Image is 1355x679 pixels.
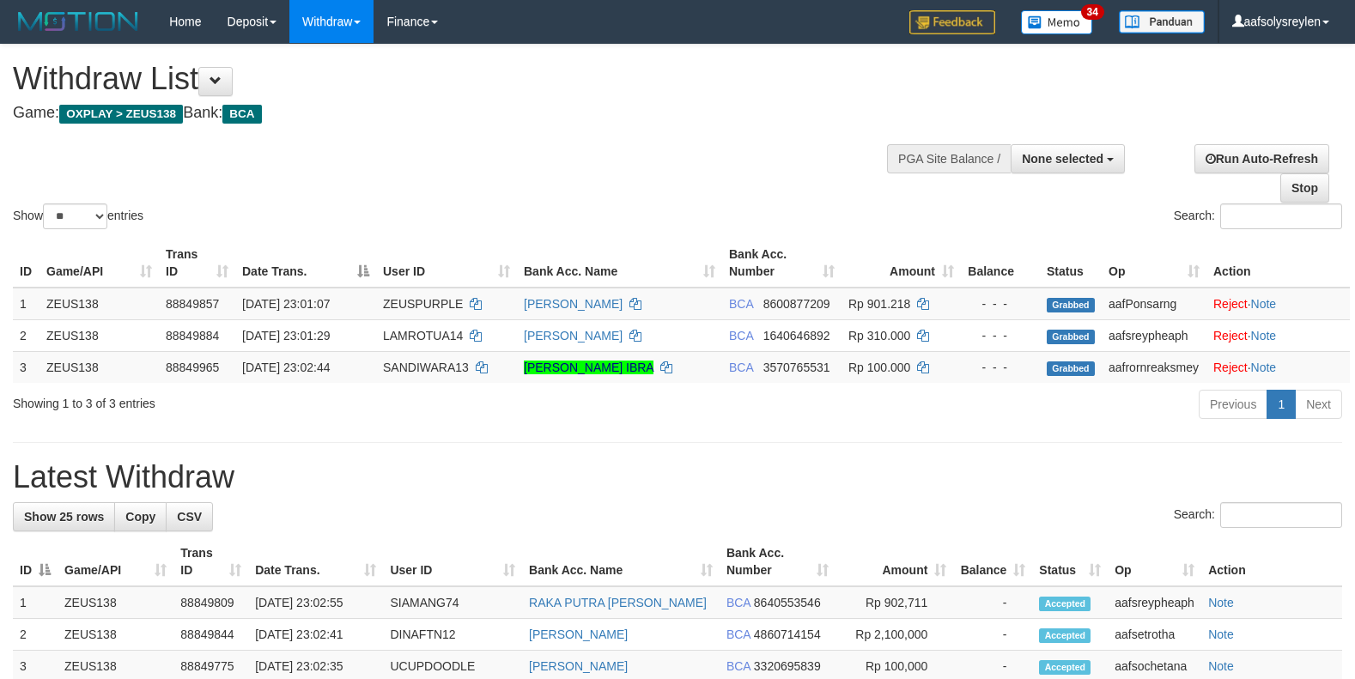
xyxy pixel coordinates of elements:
[114,502,167,531] a: Copy
[763,329,830,343] span: Copy 1640646892 to clipboard
[383,619,522,651] td: DINAFTN12
[24,510,104,524] span: Show 25 rows
[848,297,910,311] span: Rp 901.218
[166,502,213,531] a: CSV
[1206,319,1350,351] td: ·
[39,351,159,383] td: ZEUS138
[242,329,330,343] span: [DATE] 23:01:29
[848,329,910,343] span: Rp 310.000
[1213,361,1248,374] a: Reject
[1295,390,1342,419] a: Next
[1206,351,1350,383] td: ·
[726,659,750,673] span: BCA
[13,388,552,412] div: Showing 1 to 3 of 3 entries
[763,297,830,311] span: Copy 8600877209 to clipboard
[1102,319,1206,351] td: aafsreypheaph
[720,537,835,586] th: Bank Acc. Number: activate to sort column ascending
[1220,502,1342,528] input: Search:
[1251,329,1277,343] a: Note
[524,297,623,311] a: [PERSON_NAME]
[248,619,383,651] td: [DATE] 23:02:41
[173,537,248,586] th: Trans ID: activate to sort column ascending
[529,596,707,609] a: RAKA PUTRA [PERSON_NAME]
[166,329,219,343] span: 88849884
[726,627,750,641] span: BCA
[383,297,463,311] span: ZEUSPURPLE
[242,297,330,311] span: [DATE] 23:01:07
[726,596,750,609] span: BCA
[1267,390,1296,419] a: 1
[173,619,248,651] td: 88849844
[1039,660,1091,675] span: Accepted
[968,359,1033,376] div: - - -
[13,203,143,229] label: Show entries
[166,361,219,374] span: 88849965
[835,619,953,651] td: Rp 2,100,000
[529,659,628,673] a: [PERSON_NAME]
[222,105,261,124] span: BCA
[58,537,173,586] th: Game/API: activate to sort column ascending
[1047,330,1095,344] span: Grabbed
[1102,351,1206,383] td: aafrornreaksmey
[383,361,469,374] span: SANDIWARA13
[1102,239,1206,288] th: Op: activate to sort column ascending
[1119,10,1205,33] img: panduan.png
[39,319,159,351] td: ZEUS138
[235,239,376,288] th: Date Trans.: activate to sort column descending
[1174,502,1342,528] label: Search:
[961,239,1040,288] th: Balance
[729,329,753,343] span: BCA
[248,586,383,619] td: [DATE] 23:02:55
[1081,4,1104,20] span: 34
[13,460,1342,494] h1: Latest Withdraw
[1213,297,1248,311] a: Reject
[729,361,753,374] span: BCA
[1102,288,1206,320] td: aafPonsarng
[1199,390,1267,419] a: Previous
[1021,10,1093,34] img: Button%20Memo.svg
[722,239,842,288] th: Bank Acc. Number: activate to sort column ascending
[1032,537,1108,586] th: Status: activate to sort column ascending
[13,9,143,34] img: MOTION_logo.png
[1039,628,1091,643] span: Accepted
[754,627,821,641] span: Copy 4860714154 to clipboard
[125,510,155,524] span: Copy
[13,537,58,586] th: ID: activate to sort column descending
[1108,619,1201,651] td: aafsetrotha
[13,105,886,122] h4: Game: Bank:
[953,619,1032,651] td: -
[1174,203,1342,229] label: Search:
[754,659,821,673] span: Copy 3320695839 to clipboard
[1251,361,1277,374] a: Note
[13,586,58,619] td: 1
[383,586,522,619] td: SIAMANG74
[529,627,628,641] a: [PERSON_NAME]
[953,586,1032,619] td: -
[763,361,830,374] span: Copy 3570765531 to clipboard
[39,288,159,320] td: ZEUS138
[1213,329,1248,343] a: Reject
[58,619,173,651] td: ZEUS138
[1047,298,1095,312] span: Grabbed
[524,361,653,374] a: [PERSON_NAME] IBRA
[754,596,821,609] span: Copy 8640553546 to clipboard
[39,239,159,288] th: Game/API: activate to sort column ascending
[1208,659,1234,673] a: Note
[1011,144,1125,173] button: None selected
[1280,173,1329,203] a: Stop
[842,239,961,288] th: Amount: activate to sort column ascending
[1206,288,1350,320] td: ·
[376,239,517,288] th: User ID: activate to sort column ascending
[248,537,383,586] th: Date Trans.: activate to sort column ascending
[524,329,623,343] a: [PERSON_NAME]
[1022,152,1103,166] span: None selected
[1208,596,1234,609] a: Note
[522,537,720,586] th: Bank Acc. Name: activate to sort column ascending
[43,203,107,229] select: Showentries
[58,586,173,619] td: ZEUS138
[729,297,753,311] span: BCA
[177,510,202,524] span: CSV
[1194,144,1329,173] a: Run Auto-Refresh
[13,239,39,288] th: ID
[13,62,886,96] h1: Withdraw List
